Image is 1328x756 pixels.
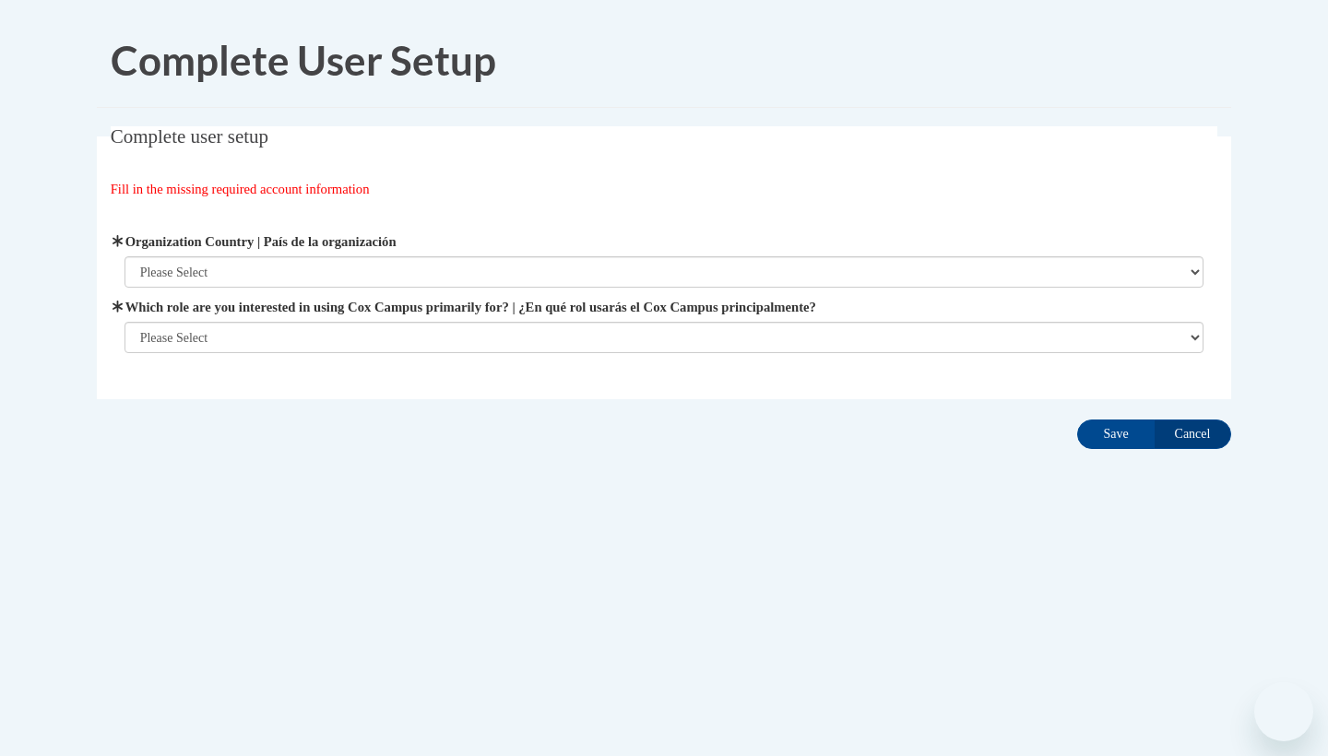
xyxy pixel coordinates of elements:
span: Fill in the missing required account information [111,182,370,196]
iframe: Button to launch messaging window [1254,682,1313,741]
label: Organization Country | País de la organización [125,231,1204,252]
input: Cancel [1154,419,1231,449]
input: Save [1077,419,1155,449]
label: Which role are you interested in using Cox Campus primarily for? | ¿En qué rol usarás el Cox Camp... [125,297,1204,317]
span: Complete user setup [111,125,268,148]
span: Complete User Setup [111,36,496,84]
